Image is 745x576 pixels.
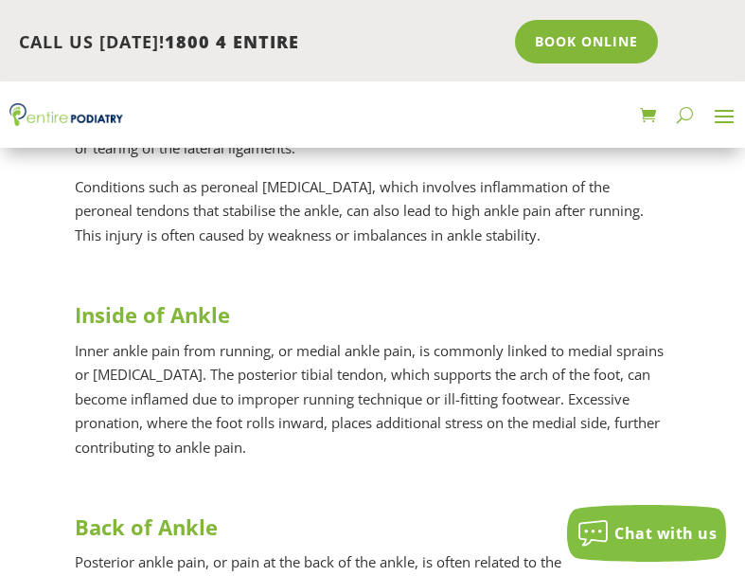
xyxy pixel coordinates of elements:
[19,30,502,55] p: CALL US [DATE]!
[567,505,726,562] button: Chat with us
[614,523,717,544] span: Chat with us
[515,20,658,63] a: Book Online
[75,339,671,475] p: Inner ankle pain from running, or medial ankle pain, is commonly linked to medial sprains or [MED...
[75,175,671,262] p: Conditions such as peroneal [MEDICAL_DATA], which involves inflammation of the peroneal tendons t...
[165,30,299,53] span: 1800 4 ENTIRE
[75,300,230,329] strong: Inside of Ankle
[75,513,218,541] strong: Back of Ankle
